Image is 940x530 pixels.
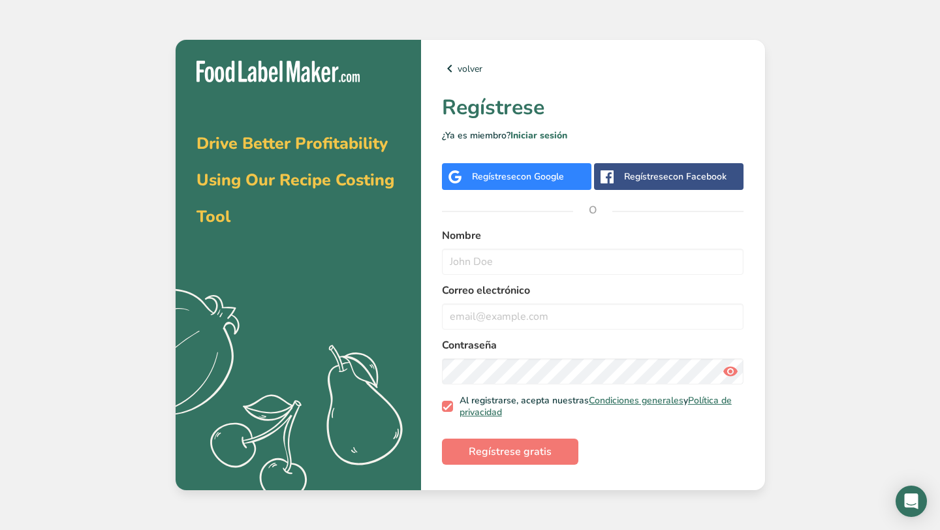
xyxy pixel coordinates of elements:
div: Regístrese [472,170,564,183]
a: Política de privacidad [460,394,732,418]
div: Regístrese [624,170,727,183]
label: Correo electrónico [442,283,744,298]
a: volver [442,61,744,76]
input: email@example.com [442,304,744,330]
span: Al registrarse, acepta nuestras y [453,395,739,418]
span: con Facebook [668,170,727,183]
a: Iniciar sesión [510,129,567,142]
img: Food Label Maker [196,61,360,82]
a: Condiciones generales [589,394,683,407]
input: John Doe [442,249,744,275]
p: ¿Ya es miembro? [442,129,744,142]
div: Open Intercom Messenger [896,486,927,517]
button: Regístrese gratis [442,439,578,465]
label: Nombre [442,228,744,243]
span: Regístrese gratis [469,444,552,460]
span: con Google [516,170,564,183]
label: Contraseña [442,337,744,353]
h1: Regístrese [442,92,744,123]
span: O [573,191,612,230]
span: Drive Better Profitability Using Our Recipe Costing Tool [196,132,394,228]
